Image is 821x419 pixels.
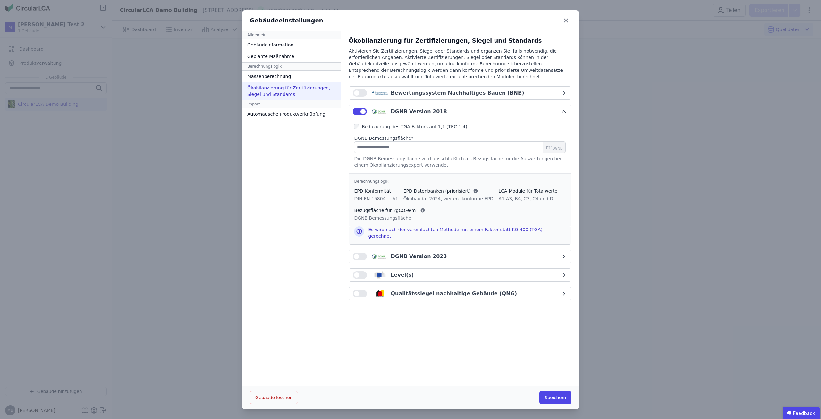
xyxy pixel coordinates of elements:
[546,144,563,150] span: m
[354,215,425,221] div: DGNB Bemessungsfläche
[354,207,425,214] div: Bezugsfläche für kgCO₂e/m²
[391,271,414,279] div: Level(s)
[242,39,341,51] div: Gebäudeinformation
[499,188,558,194] div: LCA Module für Totalwerte
[349,87,571,99] button: Bewertungssystem Nachhaltiges Bauen (BNB)
[349,48,571,86] div: Aktivieren Sie Zertifizierungen, Siegel oder Standards und ergänzen Sie, falls notwendig, die erf...
[242,108,341,120] div: Automatische Produktverknüpfung
[354,196,398,202] div: DIN EN 15804 + A1
[354,135,413,141] label: audits.requiredField
[391,253,447,260] div: DGNB Version 2023
[499,196,558,202] div: A1-A3, B4, C3, C4 und D
[242,51,341,62] div: Geplante Maßnahme
[553,147,563,150] sub: DGNB
[349,250,571,263] button: DGNB Version 2023
[242,62,341,71] div: Berechnungslogik
[403,188,470,194] span: EPD Datenbanken (priorisiert)
[391,290,517,297] div: Qualitätssiegel nachhaltige Gebäude (QNG)
[349,287,571,300] button: Qualitätssiegel nachhaltige Gebäude (QNG)
[349,105,571,118] button: DGNB Version 2018
[242,100,341,108] div: Import
[391,108,447,115] div: DGNB Version 2018
[539,391,571,404] button: Speichern
[372,271,388,279] img: levels_logo-Bv5juQb_.svg
[372,108,388,115] img: dgnb_logo-x_03lAI3.svg
[372,290,388,297] img: qng_logo-BKTGsvz4.svg
[250,16,323,25] div: Gebäudeeinstellungen
[354,188,398,194] div: EPD Konformität
[242,82,341,100] div: Ökobilanzierung für Zertifizierungen, Siegel und Standards
[250,391,298,404] button: Gebäude löschen
[242,71,341,82] div: Massenberechnung
[362,124,467,129] span: Reduzierung des TGA-Faktors auf 1,1 (TEC 1.4)
[349,36,571,45] div: Ökobilanzierung für Zertifizierungen, Siegel und Standards
[550,144,553,148] sup: 2
[403,196,494,202] div: Ökobaudat 2024, weitere konforme EPD
[354,155,566,168] div: Die DGNB Bemessungsfläche wird ausschließlich als Bezugsfläche für die Auswertungen bei einem Öko...
[391,89,524,97] div: Bewertungssystem Nachhaltiges Bauen (BNB)
[242,31,341,39] div: Allgemein
[372,253,388,260] img: dgnb_logo-x_03lAI3.svg
[372,89,388,97] img: bnb_logo-CNxcAojW.svg
[354,179,566,184] div: Berechnungslogik
[368,226,566,239] div: Es wird nach der vereinfachten Methode mit einem Faktor statt KG 400 (TGA) gerechnet
[349,269,571,281] button: Level(s)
